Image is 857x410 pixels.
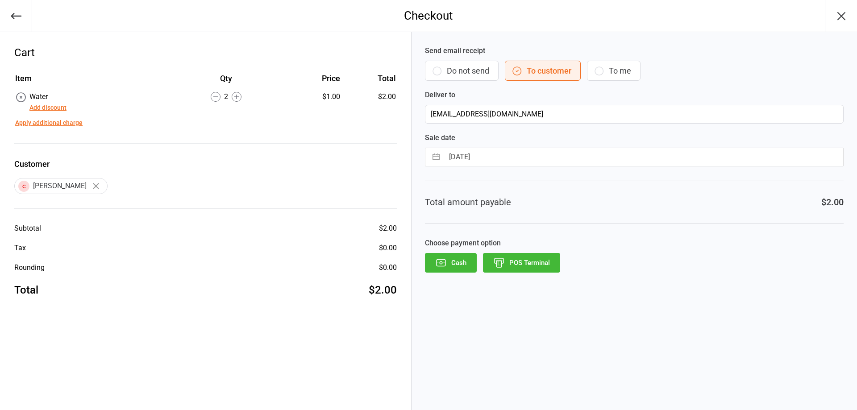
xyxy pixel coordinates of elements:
th: Qty [169,72,283,91]
div: Tax [14,243,26,253]
label: Send email receipt [425,46,844,56]
button: POS Terminal [483,253,560,273]
input: Customer Email [425,105,844,124]
div: $0.00 [379,262,397,273]
button: Do not send [425,61,499,81]
div: Subtotal [14,223,41,234]
th: Total [344,72,395,91]
div: 2 [169,91,283,102]
th: Item [15,72,168,91]
button: To me [587,61,641,81]
div: $2.00 [369,282,397,298]
div: Price [283,72,340,84]
button: To customer [505,61,581,81]
div: $0.00 [379,243,397,253]
label: Customer [14,158,397,170]
div: [PERSON_NAME] [14,178,108,194]
div: Total amount payable [425,195,511,209]
div: $1.00 [283,91,340,102]
div: Cart [14,45,397,61]
button: Add discount [29,103,67,112]
span: Water [29,92,48,101]
div: Rounding [14,262,45,273]
td: $2.00 [344,91,395,113]
label: Deliver to [425,90,844,100]
div: Total [14,282,38,298]
button: Cash [425,253,477,273]
label: Choose payment option [425,238,844,248]
button: Apply additional charge [15,118,83,128]
div: $2.00 [821,195,844,209]
label: Sale date [425,133,844,143]
div: $2.00 [379,223,397,234]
